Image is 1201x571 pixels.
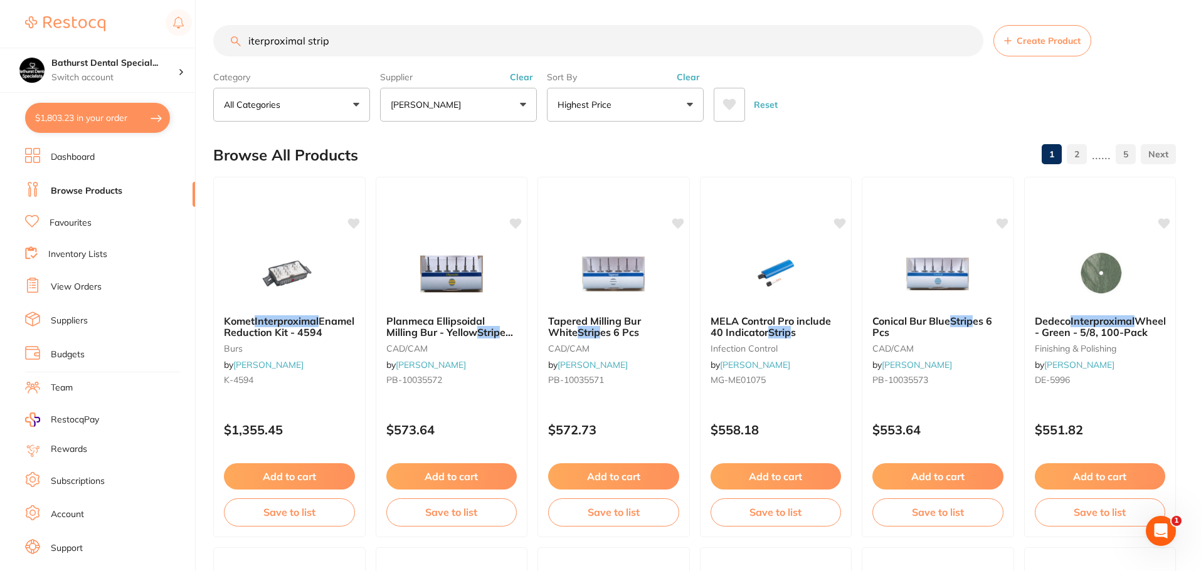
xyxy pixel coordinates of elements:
[711,315,831,338] span: MELA Control Pro include 40 Indicator
[506,71,537,83] button: Clear
[1035,463,1166,490] button: Add to cart
[224,463,355,490] button: Add to cart
[872,343,1003,354] small: CAD/CAM
[993,25,1091,56] button: Create Product
[711,498,842,526] button: Save to list
[51,414,99,426] span: RestocqPay
[477,326,500,338] em: Strip
[386,315,517,338] b: Planmeca Ellipsoidal Milling Bur - Yellow Stripes, 6-Pack
[25,16,105,31] img: Restocq Logo
[1035,315,1171,338] span: Wheels - Green - 5/8, 100-Pack
[872,315,992,338] span: es 6 Pcs
[1067,142,1087,167] a: 2
[872,463,1003,490] button: Add to cart
[386,359,466,370] span: by
[1044,359,1114,370] a: [PERSON_NAME]
[1116,142,1136,167] a: 5
[578,326,600,338] em: Strip
[711,463,842,490] button: Add to cart
[1059,243,1141,305] img: Dedeco Interproximal Wheels - Green - 5/8, 100-Pack
[255,315,319,327] em: Interproximal
[750,88,781,122] button: Reset
[1035,343,1166,354] small: finishing & polishing
[548,359,628,370] span: by
[1035,315,1071,327] span: Dedeco
[386,326,513,350] span: es, 6-Pack
[213,25,983,56] input: Search Products
[213,88,370,122] button: All Categories
[51,542,83,555] a: Support
[768,326,791,338] em: Strip
[51,185,122,197] a: Browse Products
[897,243,978,305] img: Conical Bur Blue Stripes 6 Pcs
[51,281,102,293] a: View Orders
[411,243,492,305] img: Planmeca Ellipsoidal Milling Bur - Yellow Stripes, 6-Pack
[248,243,330,305] img: Komet Interproximal Enamel Reduction Kit - 4594
[224,315,355,338] b: Komet Interproximal Enamel Reduction Kit - 4594
[1035,374,1070,385] span: DE-5996
[386,463,517,490] button: Add to cart
[547,88,704,122] button: Highest Price
[1042,142,1062,167] a: 1
[720,359,790,370] a: [PERSON_NAME]
[51,151,95,164] a: Dashboard
[548,374,604,385] span: PB-10035571
[48,248,107,261] a: Inventory Lists
[391,98,466,111] p: [PERSON_NAME]
[1035,498,1166,526] button: Save to list
[548,463,679,490] button: Add to cart
[791,326,796,338] span: s
[548,343,679,354] small: CAD/CAM
[51,348,85,361] a: Budgets
[386,315,485,338] span: Planmeca Ellipsoidal Milling Bur - Yellow
[51,382,73,394] a: Team
[872,315,1003,338] b: Conical Bur Blue Stripes 6 Pcs
[25,412,99,427] a: RestocqPay
[882,359,952,370] a: [PERSON_NAME]
[380,88,537,122] button: [PERSON_NAME]
[548,315,679,338] b: Tapered Milling Bur White Stripes 6 Pcs
[224,343,355,354] small: burs
[1146,516,1176,546] iframe: Intercom live chat
[25,9,105,38] a: Restocq Logo
[1035,359,1114,370] span: by
[548,422,679,437] p: $572.73
[558,359,628,370] a: [PERSON_NAME]
[548,498,679,526] button: Save to list
[1035,422,1166,437] p: $551.82
[386,343,517,354] small: CAD/CAM
[711,374,766,385] span: MG-ME01075
[51,315,88,327] a: Suppliers
[872,498,1003,526] button: Save to list
[380,71,537,83] label: Supplier
[386,374,442,385] span: PB-10035572
[1071,315,1135,327] em: Interproximal
[573,243,654,305] img: Tapered Milling Bur White Stripes 6 Pcs
[224,315,255,327] span: Komet
[1035,315,1166,338] b: Dedeco Interproximal Wheels - Green - 5/8, 100-Pack
[51,57,178,70] h4: Bathurst Dental Specialists
[213,147,358,164] h2: Browse All Products
[224,422,355,437] p: $1,355.45
[711,422,842,437] p: $558.18
[547,71,704,83] label: Sort By
[224,359,304,370] span: by
[51,443,87,456] a: Rewards
[51,475,105,488] a: Subscriptions
[224,315,354,338] span: Enamel Reduction Kit - 4594
[673,71,704,83] button: Clear
[711,315,842,338] b: MELA Control Pro include 40 Indicator Strips
[548,315,641,338] span: Tapered Milling Bur White
[711,343,842,354] small: infection control
[1092,147,1111,162] p: ......
[1172,516,1182,526] span: 1
[872,359,952,370] span: by
[1017,36,1081,46] span: Create Product
[386,422,517,437] p: $573.64
[872,422,1003,437] p: $553.64
[711,359,790,370] span: by
[872,315,950,327] span: Conical Bur Blue
[19,58,45,83] img: Bathurst Dental Specialists
[51,508,84,521] a: Account
[386,498,517,526] button: Save to list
